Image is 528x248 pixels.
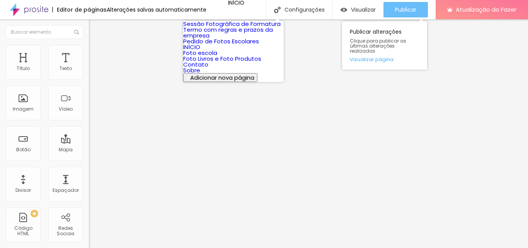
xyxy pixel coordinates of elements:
input: Buscar elemento [6,25,83,39]
button: Adicionar nova página [183,73,257,82]
a: Foto Livros e Foto Produtos [183,55,261,63]
font: Visualizar página [350,56,393,63]
a: Foto escola [183,49,217,57]
img: Ícone [274,7,281,13]
font: Imagem [13,106,34,112]
font: Visualizar [351,6,376,14]
a: Sessão Fotográfica de Formatura [183,20,281,28]
img: Ícone [74,30,79,34]
font: Atualização do Fazer [456,5,516,14]
img: view-1.svg [341,7,347,13]
a: INÍCIO [183,43,200,51]
font: Clique para publicar as últimas alterações realizadas [350,38,406,54]
font: Título [17,65,30,72]
font: Configurações [284,6,325,14]
button: Visualizar [333,2,383,17]
font: Vídeo [59,106,73,112]
a: Pedido de Fotos Escolares [183,37,259,45]
font: Publicar [395,6,416,14]
font: Publicar alterações [350,28,402,36]
font: Divisor [15,187,31,193]
font: Código HTML [14,225,32,237]
button: Publicar [383,2,428,17]
a: Sobre [183,66,200,74]
font: Editor de páginas [57,6,107,14]
font: Botão [16,146,31,153]
a: Visualizar página [350,57,419,62]
font: Adicionar nova página [190,74,254,82]
font: Texto [60,65,72,72]
iframe: Editor [89,19,528,248]
font: Alterações salvas automaticamente [107,6,206,14]
a: Termo com regras e prazos da empresa [183,26,273,39]
font: Espaçador [53,187,79,193]
a: Contato [183,60,208,68]
font: Redes Sociais [57,225,75,237]
font: Mapa [59,146,73,153]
